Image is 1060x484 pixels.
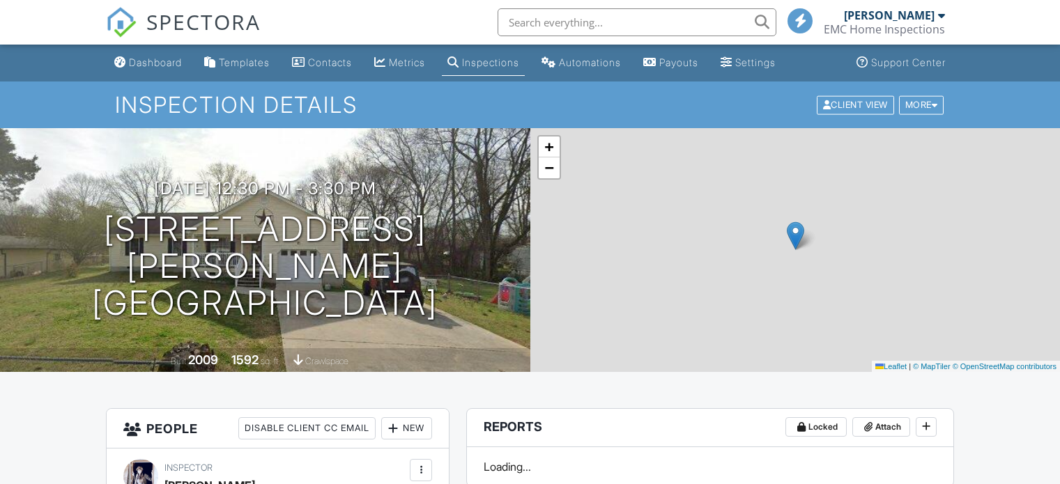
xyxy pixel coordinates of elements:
[871,56,946,68] div: Support Center
[913,362,951,370] a: © MapTiler
[817,95,894,114] div: Client View
[308,56,352,68] div: Contacts
[188,352,218,367] div: 2009
[544,159,553,176] span: −
[824,22,945,36] div: EMC Home Inspections
[875,362,907,370] a: Leaflet
[238,417,376,439] div: Disable Client CC Email
[286,50,358,76] a: Contacts
[107,409,449,448] h3: People
[261,356,280,366] span: sq. ft.
[844,8,935,22] div: [PERSON_NAME]
[231,352,259,367] div: 1592
[381,417,432,439] div: New
[715,50,781,76] a: Settings
[498,8,776,36] input: Search everything...
[539,157,560,178] a: Zoom out
[659,56,698,68] div: Payouts
[735,56,776,68] div: Settings
[109,50,187,76] a: Dashboard
[462,56,519,68] div: Inspections
[899,95,944,114] div: More
[305,356,348,366] span: crawlspace
[389,56,425,68] div: Metrics
[909,362,911,370] span: |
[787,221,804,250] img: Marker
[22,211,508,321] h1: [STREET_ADDRESS][PERSON_NAME] [GEOGRAPHIC_DATA]
[815,99,898,109] a: Client View
[536,50,627,76] a: Automations (Basic)
[115,93,945,117] h1: Inspection Details
[544,138,553,155] span: +
[146,7,261,36] span: SPECTORA
[369,50,431,76] a: Metrics
[106,7,137,38] img: The Best Home Inspection Software - Spectora
[851,50,951,76] a: Support Center
[539,136,560,157] a: Zoom in
[129,56,182,68] div: Dashboard
[442,50,525,76] a: Inspections
[106,19,261,48] a: SPECTORA
[219,56,270,68] div: Templates
[199,50,275,76] a: Templates
[154,179,376,198] h3: [DATE] 12:30 pm - 3:30 pm
[164,462,213,473] span: Inspector
[171,356,186,366] span: Built
[638,50,704,76] a: Payouts
[953,362,1057,370] a: © OpenStreetMap contributors
[559,56,621,68] div: Automations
